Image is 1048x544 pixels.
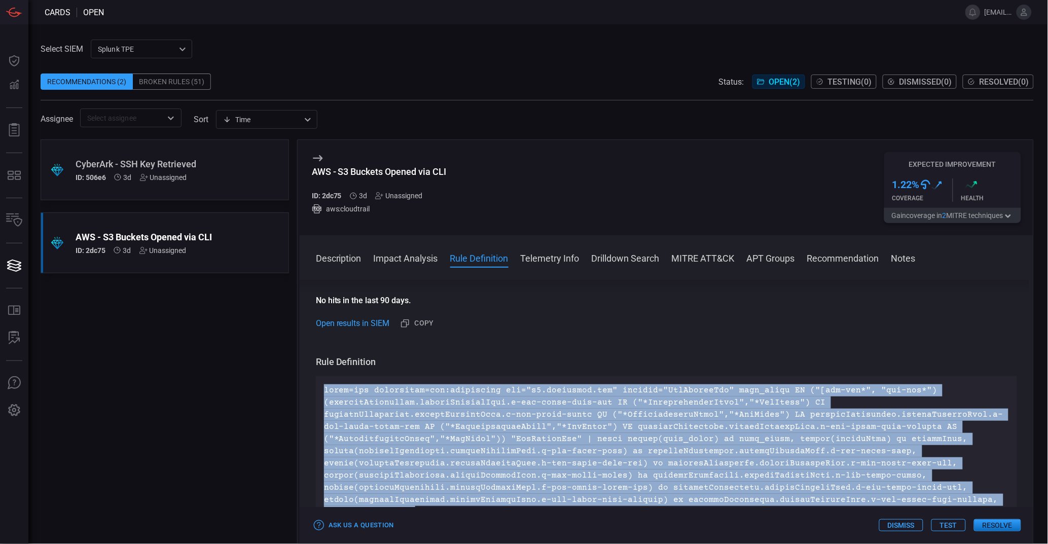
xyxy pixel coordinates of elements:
[807,251,879,264] button: Recommendation
[41,74,133,90] div: Recommendations (2)
[375,192,422,200] div: Unassigned
[124,173,132,182] span: Aug 25, 2025 2:51 AM
[963,75,1034,89] button: Resolved(0)
[883,75,957,89] button: Dismissed(0)
[672,251,735,264] button: MITRE ATT&CK
[123,246,131,255] span: Aug 25, 2025 2:51 AM
[592,251,660,264] button: Drilldown Search
[811,75,877,89] button: Testing(0)
[139,246,187,255] div: Unassigned
[931,519,966,531] button: Test
[891,251,916,264] button: Notes
[76,159,215,169] div: CyberArk - SSH Key Retrieved
[2,163,26,188] button: MITRE - Detection Posture
[2,118,26,142] button: Reports
[892,178,920,191] h3: 1.22 %
[2,253,26,278] button: Cards
[985,8,1013,16] span: [EMAIL_ADDRESS][DOMAIN_NAME]
[98,44,176,54] p: Splunk TPE
[747,251,795,264] button: APT Groups
[2,398,26,423] button: Preferences
[83,8,104,17] span: open
[223,115,301,125] div: Time
[752,75,805,89] button: Open(2)
[2,73,26,97] button: Detections
[45,8,70,17] span: Cards
[899,77,952,87] span: Dismissed ( 0 )
[769,77,801,87] span: Open ( 2 )
[316,251,362,264] button: Description
[2,208,26,233] button: Inventory
[164,111,178,125] button: Open
[140,173,187,182] div: Unassigned
[359,192,367,200] span: Aug 25, 2025 2:51 AM
[961,195,1022,202] div: Health
[980,77,1029,87] span: Resolved ( 0 )
[2,371,26,395] button: Ask Us A Question
[974,519,1021,531] button: Resolve
[879,519,923,531] button: Dismiss
[884,208,1021,223] button: Gaincoverage in2MITRE techniques
[324,384,1009,518] p: lorem=ips dolorsitam=con:adipiscing eli="s5.doeiusmod.tem" incidid="UtlAboreeTdo" magn_aliqu EN (...
[892,195,953,202] div: Coverage
[41,44,83,54] label: Select SIEM
[2,299,26,323] button: Rule Catalog
[312,204,447,214] div: aws:cloudtrail
[316,296,411,305] strong: No hits in the last 90 days.
[41,114,73,124] span: Assignee
[76,246,105,255] h5: ID: 2dc75
[450,251,509,264] button: Rule Definition
[133,74,211,90] div: Broken Rules (51)
[83,112,162,124] input: Select assignee
[397,315,438,332] button: Copy
[2,326,26,350] button: ALERT ANALYSIS
[719,77,744,87] span: Status:
[828,77,872,87] span: Testing ( 0 )
[316,356,1017,368] h3: Rule Definition
[312,166,447,177] div: AWS - S3 Buckets Opened via CLI
[316,317,390,330] a: Open results in SIEM
[374,251,438,264] button: Impact Analysis
[312,518,396,533] button: Ask Us a Question
[2,49,26,73] button: Dashboard
[884,160,1021,168] h5: Expected Improvement
[312,192,342,200] h5: ID: 2dc75
[76,173,106,182] h5: ID: 506e6
[521,251,580,264] button: Telemetry Info
[76,232,215,242] div: AWS - S3 Buckets Opened via CLI
[194,115,208,124] label: sort
[943,211,947,220] span: 2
